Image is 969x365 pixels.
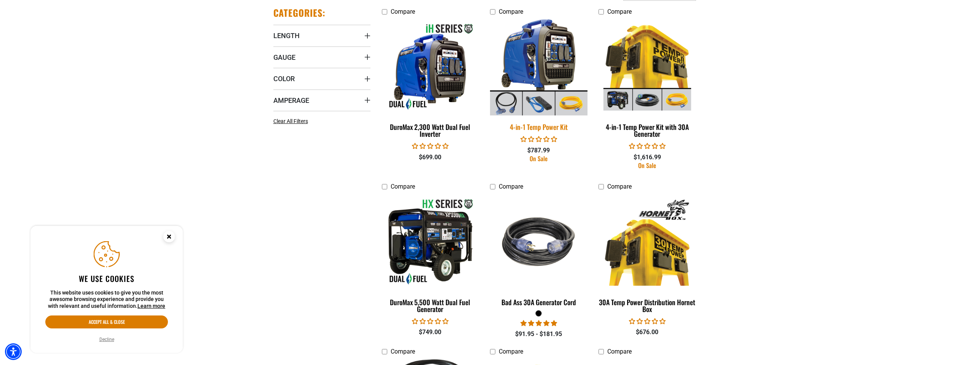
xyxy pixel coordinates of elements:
[273,25,370,46] summary: Length
[382,23,478,110] img: DuroMax 2,300 Watt Dual Fuel Inverter
[382,328,479,337] div: $749.00
[599,19,696,142] a: 4-in-1 Temp Power Kit with 30A Generator 4-in-1 Temp Power Kit with 30A Generator
[599,328,696,337] div: $676.00
[45,315,168,328] button: Accept all & close
[273,31,300,40] span: Length
[97,336,117,343] button: Decline
[273,118,308,124] span: Clear All Filters
[391,183,415,190] span: Compare
[599,194,696,317] a: 30A Temp Power Distribution Hornet Box 30A Temp Power Distribution Hornet Box
[273,46,370,68] summary: Gauge
[490,330,587,339] div: $91.95 - $181.95
[607,183,632,190] span: Compare
[599,23,695,110] img: 4-in-1 Temp Power Kit with 30A Generator
[5,343,22,360] div: Accessibility Menu
[382,198,478,285] img: DuroMax 5,500 Watt Dual Fuel Generator
[599,198,695,285] img: 30A Temp Power Distribution Hornet Box
[412,318,449,325] span: 0.00 stars
[520,136,557,143] span: 0.00 stars
[137,303,165,309] a: This website uses cookies to give you the most awesome browsing experience and provide you with r...
[412,142,449,150] span: 0.00 stars
[273,74,295,83] span: Color
[382,123,479,137] div: DuroMax 2,300 Watt Dual Fuel Inverter
[273,90,370,111] summary: Amperage
[391,8,415,15] span: Compare
[490,155,587,162] div: On Sale
[45,274,168,283] h2: We use cookies
[490,299,587,306] div: Bad Ass 30A Generator Cord
[382,194,479,317] a: DuroMax 5,500 Watt Dual Fuel Generator DuroMax 5,500 Watt Dual Fuel Generator
[599,153,696,162] div: $1,616.99
[382,299,479,312] div: DuroMax 5,500 Watt Dual Fuel Generator
[490,123,587,130] div: 4-in-1 Temp Power Kit
[607,348,632,355] span: Compare
[273,68,370,89] summary: Color
[273,7,326,19] h2: Categories:
[273,53,295,62] span: Gauge
[499,348,523,355] span: Compare
[382,19,479,142] a: DuroMax 2,300 Watt Dual Fuel Inverter DuroMax 2,300 Watt Dual Fuel Inverter
[490,19,587,135] a: 4-in-1 Temp Power Kit 4-in-1 Temp Power Kit
[273,117,311,125] a: Clear All Filters
[520,320,557,327] span: 5.00 stars
[629,142,666,150] span: 0.00 stars
[45,290,168,310] p: This website uses cookies to give you the most awesome browsing experience and provide you with r...
[599,162,696,168] div: On Sale
[382,153,479,162] div: $699.00
[599,123,696,137] div: 4-in-1 Temp Power Kit with 30A Generator
[599,299,696,312] div: 30A Temp Power Distribution Hornet Box
[491,198,587,285] img: black
[490,146,587,155] div: $787.99
[485,18,592,115] img: 4-in-1 Temp Power Kit
[607,8,632,15] span: Compare
[30,226,183,353] aside: Cookie Consent
[155,226,183,250] button: Close this option
[273,96,309,105] span: Amperage
[391,348,415,355] span: Compare
[499,183,523,190] span: Compare
[629,318,666,325] span: 0.00 stars
[490,194,587,310] a: black Bad Ass 30A Generator Cord
[499,8,523,15] span: Compare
